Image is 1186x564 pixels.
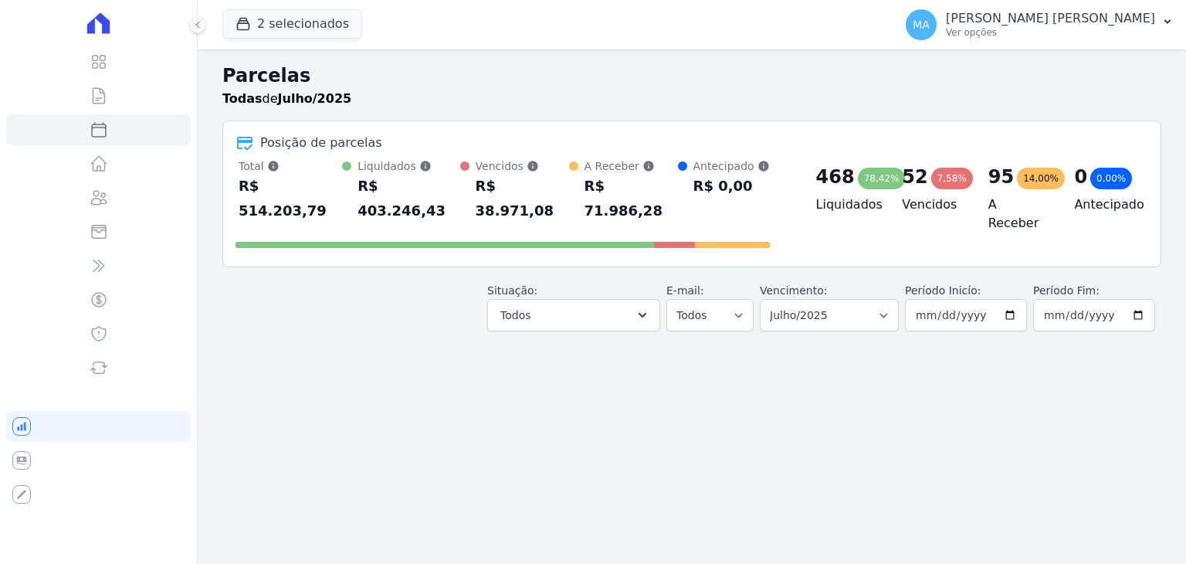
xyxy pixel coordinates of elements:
div: Total [239,158,342,174]
div: R$ 38.971,08 [476,174,569,223]
h4: Vencidos [902,195,964,214]
span: Todos [500,306,530,324]
div: R$ 403.246,43 [357,174,459,223]
strong: Julho/2025 [278,91,352,106]
div: 95 [988,165,1014,189]
button: Todos [487,299,660,331]
div: R$ 514.203,79 [239,174,342,223]
div: Posição de parcelas [260,134,382,152]
button: MA [PERSON_NAME] [PERSON_NAME] Ver opções [893,3,1186,46]
strong: Todas [222,91,263,106]
div: 468 [816,165,855,189]
label: Situação: [487,284,537,297]
div: 78,42% [858,168,906,189]
div: 0 [1074,165,1087,189]
label: Vencimento: [760,284,827,297]
p: [PERSON_NAME] [PERSON_NAME] [946,11,1155,26]
div: A Receber [585,158,678,174]
div: Liquidados [357,158,459,174]
div: 14,00% [1017,168,1065,189]
label: E-mail: [666,284,704,297]
div: 0,00% [1090,168,1132,189]
div: Antecipado [693,158,770,174]
label: Período Inicío: [905,284,981,297]
h4: Liquidados [816,195,878,214]
h4: A Receber [988,195,1050,233]
div: Vencidos [476,158,569,174]
p: de [222,90,351,108]
div: R$ 0,00 [693,174,770,199]
h4: Antecipado [1074,195,1136,214]
h2: Parcelas [222,62,1161,90]
p: Ver opções [946,26,1155,39]
span: MA [913,19,930,30]
div: 7,58% [931,168,973,189]
div: R$ 71.986,28 [585,174,678,223]
button: 2 selecionados [222,9,362,39]
label: Período Fim: [1033,283,1155,299]
div: 52 [902,165,927,189]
